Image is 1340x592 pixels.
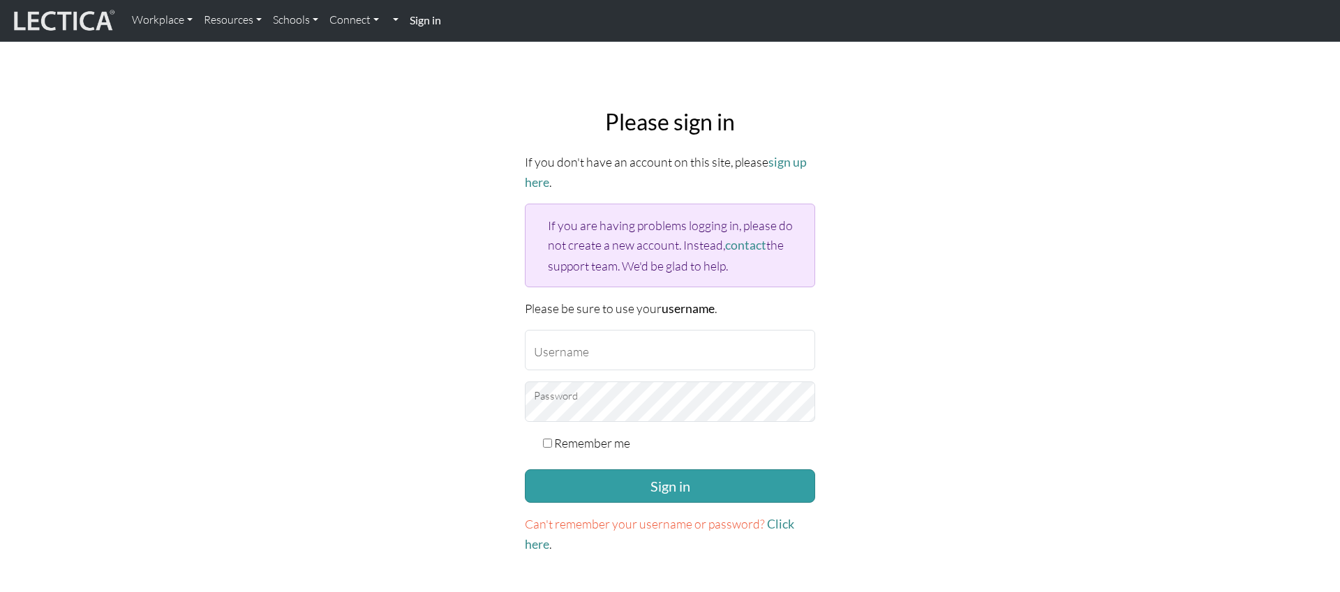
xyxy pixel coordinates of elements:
[410,13,441,26] strong: Sign in
[525,298,815,319] p: Please be sure to use your .
[525,109,815,135] h2: Please sign in
[525,516,765,531] span: Can't remember your username or password?
[525,330,815,370] input: Username
[404,6,447,36] a: Sign in
[525,204,815,287] div: If you are having problems logging in, please do not create a new account. Instead, the support t...
[126,6,198,35] a: Workplace
[525,514,815,554] p: .
[725,238,766,252] a: contact
[267,6,324,35] a: Schools
[525,152,815,192] p: If you don't have an account on this site, please .
[198,6,267,35] a: Resources
[525,469,815,503] button: Sign in
[662,301,715,316] strong: username
[10,8,115,34] img: lecticalive
[554,433,630,453] label: Remember me
[324,6,385,35] a: Connect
